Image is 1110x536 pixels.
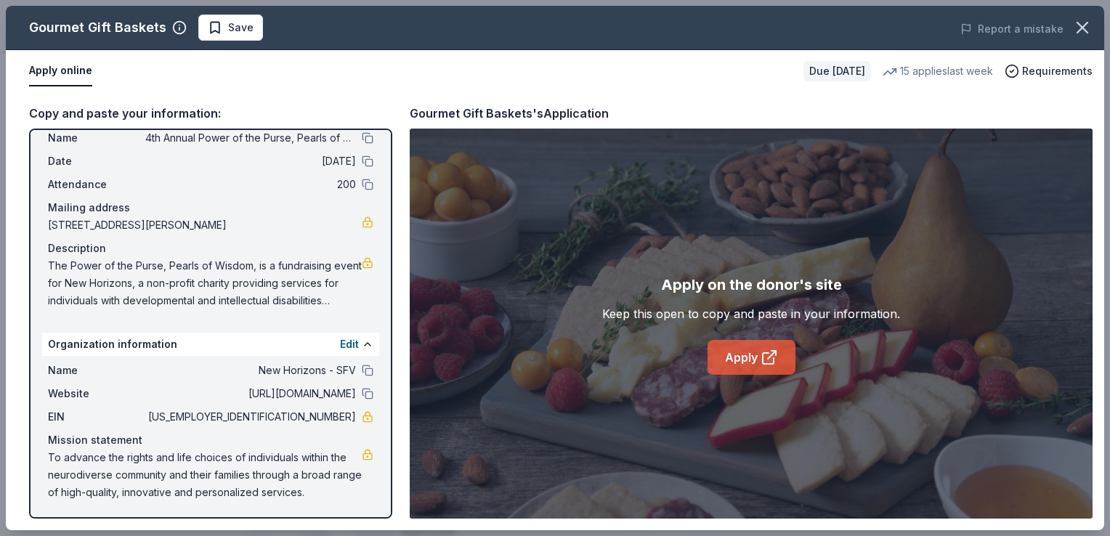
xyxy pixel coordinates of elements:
div: Description [48,240,373,257]
div: Apply on the donor's site [661,273,842,296]
span: [STREET_ADDRESS][PERSON_NAME] [48,216,362,234]
div: Gourmet Gift Baskets's Application [410,104,609,123]
span: New Horizons - SFV [145,362,356,379]
span: [US_EMPLOYER_IDENTIFICATION_NUMBER] [145,408,356,426]
span: Attendance [48,176,145,193]
a: Apply [708,340,795,375]
div: Mission statement [48,431,373,449]
span: The Power of the Purse, Pearls of Wisdom, is a fundraising event for New Horizons, a non-profit c... [48,257,362,309]
span: 200 [145,176,356,193]
span: [DATE] [145,153,356,170]
span: Date [48,153,145,170]
button: Requirements [1005,62,1093,80]
div: Keep this open to copy and paste in your information. [602,305,900,322]
div: Mailing address [48,199,373,216]
button: Edit [340,336,359,353]
button: Report a mistake [960,20,1064,38]
button: Save [198,15,263,41]
span: To advance the rights and life choices of individuals within the neurodiverse community and their... [48,449,362,501]
div: Gourmet Gift Baskets [29,16,166,39]
span: Website [48,385,145,402]
button: Apply online [29,56,92,86]
div: Organization information [42,333,379,356]
span: Name [48,362,145,379]
span: 4th Annual Power of the Purse, Pearls of Wisdom [145,129,356,147]
div: 15 applies last week [883,62,993,80]
span: EIN [48,408,145,426]
span: [URL][DOMAIN_NAME] [145,385,356,402]
span: Save [228,19,254,36]
span: Name [48,129,145,147]
div: Due [DATE] [803,61,871,81]
span: Requirements [1022,62,1093,80]
div: Copy and paste your information: [29,104,392,123]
